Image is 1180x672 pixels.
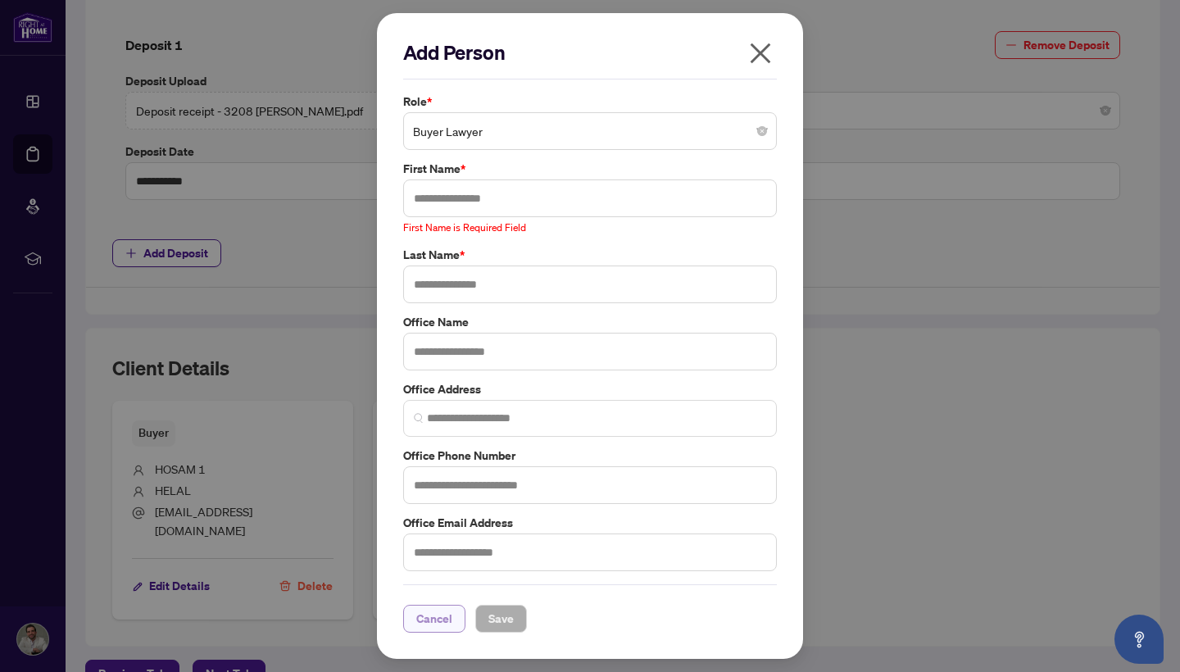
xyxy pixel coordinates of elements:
[403,380,777,398] label: Office Address
[403,246,777,264] label: Last Name
[403,221,526,234] span: First Name is Required Field
[403,93,777,111] label: Role
[413,116,767,147] span: Buyer Lawyer
[403,447,777,465] label: Office Phone Number
[403,514,777,532] label: Office Email Address
[403,39,777,66] h2: Add Person
[414,413,424,423] img: search_icon
[1114,615,1164,664] button: Open asap
[747,40,774,66] span: close
[403,160,777,178] label: First Name
[416,606,452,632] span: Cancel
[757,126,767,136] span: close-circle
[403,313,777,331] label: Office Name
[403,605,465,633] button: Cancel
[475,605,527,633] button: Save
